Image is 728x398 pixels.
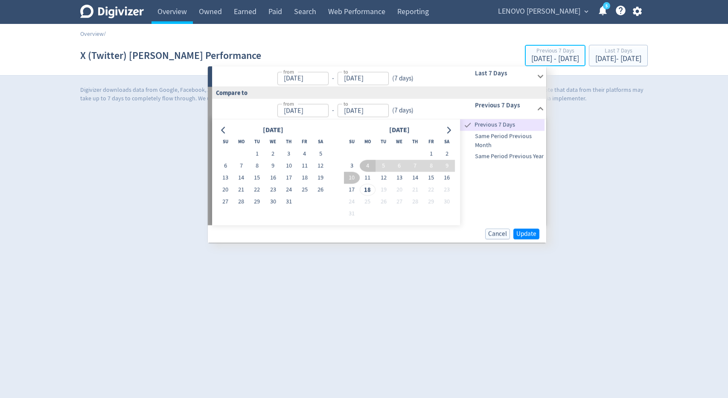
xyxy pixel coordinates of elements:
button: 27 [218,196,233,208]
span: / [104,30,106,38]
button: Previous 7 Days[DATE] - [DATE] [525,45,585,66]
button: 28 [407,196,423,208]
label: from [283,100,294,107]
nav: presets [460,119,545,162]
button: 2 [439,148,455,160]
span: Same Period Previous Month [460,132,545,150]
button: 8 [423,160,439,172]
a: Overview [80,30,104,38]
h6: Previous 7 Days [475,100,533,110]
button: 7 [407,160,423,172]
button: Update [513,228,539,239]
button: 2 [265,148,281,160]
button: 17 [344,184,360,196]
button: 1 [423,148,439,160]
button: 16 [265,172,281,184]
button: 24 [344,196,360,208]
div: Same Period Previous Month [460,131,545,151]
button: 25 [297,184,312,196]
th: Sunday [344,136,360,148]
a: 5 [603,2,610,9]
button: 27 [391,196,407,208]
th: Saturday [313,136,329,148]
span: expand_more [582,8,590,15]
label: from [283,68,294,75]
button: 11 [360,172,376,184]
div: [DATE] - [DATE] [595,55,641,63]
h1: X (Twitter) [PERSON_NAME] Performance [80,42,261,69]
th: Thursday [407,136,423,148]
div: - [329,73,338,83]
span: Previous 7 Days [473,120,545,130]
button: 21 [233,184,249,196]
button: LENOVO [PERSON_NAME] [495,5,591,18]
th: Friday [297,136,312,148]
button: 15 [423,172,439,184]
button: 15 [249,172,265,184]
div: Previous 7 Days [460,119,545,131]
button: 8 [249,160,265,172]
th: Wednesday [391,136,407,148]
button: 26 [313,184,329,196]
th: Monday [233,136,249,148]
button: 6 [218,160,233,172]
button: 30 [265,196,281,208]
button: 5 [376,160,391,172]
div: - [329,105,338,115]
button: 20 [391,184,407,196]
button: 17 [281,172,297,184]
button: 19 [313,172,329,184]
div: ( 7 days ) [389,105,414,115]
button: 23 [265,184,281,196]
button: 3 [281,148,297,160]
button: 13 [391,172,407,184]
th: Thursday [281,136,297,148]
button: Go to previous month [218,124,230,136]
button: 5 [313,148,329,160]
button: Cancel [485,228,510,239]
div: Compare to [208,87,546,99]
button: 9 [439,160,455,172]
span: LENOVO [PERSON_NAME] [498,5,580,18]
button: 9 [265,160,281,172]
label: to [344,68,348,75]
text: 5 [606,3,608,9]
div: from-to(7 days)Previous 7 Days [212,99,546,119]
button: 13 [218,172,233,184]
button: 4 [297,148,312,160]
button: 23 [439,184,455,196]
button: 11 [297,160,312,172]
div: [DATE] - [DATE] [531,55,579,63]
th: Friday [423,136,439,148]
span: Update [516,231,536,237]
button: Go to next month [443,124,455,136]
button: 4 [360,160,376,172]
button: 19 [376,184,391,196]
div: from-to(7 days)Previous 7 Days [212,119,546,225]
div: Previous 7 Days [531,48,579,55]
button: 21 [407,184,423,196]
button: 26 [376,196,391,208]
button: 14 [233,172,249,184]
button: 10 [344,172,360,184]
button: 14 [407,172,423,184]
button: 31 [344,208,360,219]
button: 6 [391,160,407,172]
button: Last 7 Days[DATE]- [DATE] [589,45,648,66]
button: 30 [439,196,455,208]
label: to [344,100,348,107]
button: 3 [344,160,360,172]
button: 22 [249,184,265,196]
div: Last 7 Days [595,48,641,55]
button: 12 [376,172,391,184]
button: 22 [423,184,439,196]
button: 1 [249,148,265,160]
th: Monday [360,136,376,148]
button: 18 [360,184,376,196]
div: Same Period Previous Year [460,151,545,162]
div: ( 7 days ) [389,73,417,83]
button: 28 [233,196,249,208]
div: from-to(7 days)Last 7 Days [212,66,546,87]
span: Cancel [488,231,507,237]
button: 16 [439,172,455,184]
